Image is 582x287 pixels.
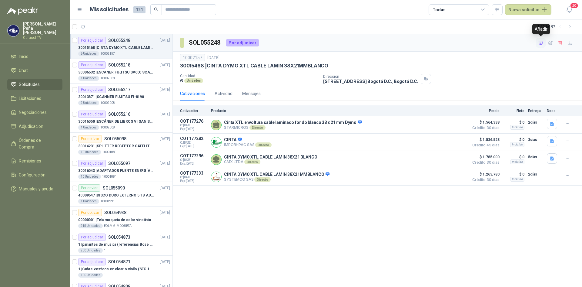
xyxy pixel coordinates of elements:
[180,124,207,127] span: C: [DATE]
[537,22,575,32] div: 1 - 50 de 197
[211,172,221,182] img: Company Logo
[78,150,101,155] div: 10 Unidades
[180,171,207,176] p: COT177333
[207,55,219,61] p: [DATE]
[78,51,99,56] div: 6 Unidades
[154,7,158,12] span: search
[108,38,130,43] p: SOL055248
[180,109,207,113] p: Cotización
[469,119,500,126] span: $ 1.564.338
[160,62,170,68] p: [DATE]
[7,183,62,195] a: Manuales y ayuda
[532,24,550,34] div: Añadir
[503,109,524,113] p: Flete
[102,150,117,155] p: 10001881
[469,126,500,130] span: Crédito 30 días
[224,155,317,159] p: CINTA DYMO XTL CABLE LAMIN 38X21 BLANCO
[7,51,62,62] a: Inicio
[224,172,329,177] p: CINTA DYMO XTL CABLE LAMIN 38X21MMBLANCO
[70,108,172,133] a: Por adjudicarSOL055216[DATE] 30016050 |ESCÁNER DE LIBROS VIISAN S211 Unidades10002008
[100,125,115,130] p: 10002008
[180,158,207,162] span: C: [DATE]
[100,51,115,56] p: 10002157
[211,137,221,147] img: Company Logo
[433,6,445,13] div: Todas
[100,199,115,204] p: 10001991
[7,65,62,76] a: Chat
[78,224,103,228] div: 245 Unidades
[78,37,106,44] div: Por adjudicar
[224,125,362,130] p: STARMICROS
[224,159,317,164] p: CMX LTDA
[510,142,524,147] div: Incluido
[160,87,170,93] p: [DATE]
[8,25,19,36] img: Company Logo
[102,174,117,179] p: 10001881
[108,87,130,92] p: SOL055217
[224,177,329,182] p: SYSTEMCO SAS
[108,63,130,67] p: SOL055218
[224,120,362,125] p: Cinta XTL envoltura cable laminado fondo blanco 38 x 21 mm Dymo
[528,119,543,126] p: 2 días
[180,179,207,183] span: Exp: [DATE]
[78,242,154,248] p: 1 | parlantes de música (referencias Bose o Alexa) CON MARCACION 1 LOGO (Mas datos en el adjunto)
[70,157,172,182] a: Por adjudicarSOL055097[DATE] 30016043 |ADAPTADOR FUENTE ENERGÍA GENÉRICO 24V 1A10 Unidades10001881
[510,177,524,182] div: Incluido
[7,107,62,118] a: Negociaciones
[78,111,106,118] div: Por adjudicar
[70,34,172,59] a: Por adjudicarSOL055248[DATE] 30015468 |CINTA DYMO XTL CABLE LAMIN 38X21MMBLANCO6 Unidades10002157
[70,133,172,157] a: Por cotizarSOL055098[DATE] 30014231 |SPLITTER RECEPTOR SATELITAL 2SAL GT-SP2110 Unidades10001881
[70,84,172,108] a: Por adjudicarSOL055217[DATE] 30013871 |SCANNER FUJITSU FI-81902 Unidades10002008
[160,161,170,166] p: [DATE]
[180,90,205,97] div: Cotizaciones
[7,135,62,153] a: Órdenes de Compra
[78,119,154,125] p: 30016050 | ESCÁNER DE LIBROS VIISAN S21
[19,67,28,74] span: Chat
[19,172,45,178] span: Configuración
[70,182,172,207] a: Por enviarSOL055090[DATE] 40009647 |DISCO DURO EXTERNO 5 TB ADATA - ANTIGOLPES1 Unidades10001991
[180,54,205,61] div: 10002157
[19,95,41,102] span: Licitaciones
[469,143,500,147] span: Crédito 45 días
[133,6,145,13] span: 121
[104,273,106,278] p: 1
[19,123,43,130] span: Adjudicación
[103,186,125,190] p: SOL055090
[244,159,260,164] div: Directo
[78,217,151,223] p: 00000001 | Tela moqueta de color vinotinto
[215,90,232,97] div: Actividad
[108,161,130,166] p: SOL055097
[78,273,103,278] div: 100 Unidades
[160,234,170,240] p: [DATE]
[469,109,500,113] p: Precio
[78,199,99,204] div: 1 Unidades
[242,90,261,97] div: Mensajes
[547,109,559,113] p: Docs
[23,36,62,39] p: Caracol TV
[70,59,172,84] a: Por adjudicarSOL055218[DATE] 30006632 |ESCANER FUJITSU SV600 SCANSNAP1 Unidades10002008
[570,3,578,9] span: 20
[7,121,62,132] a: Adjudicación
[78,160,106,167] div: Por adjudicar
[323,79,418,84] p: [STREET_ADDRESS] Bogotá D.C. , Bogotá D.C.
[505,4,551,15] button: Nueva solicitud
[226,39,259,46] div: Por adjudicar
[19,186,53,192] span: Manuales y ayuda
[23,22,62,35] p: [PERSON_NAME] Peña [PERSON_NAME]
[503,171,524,178] p: $ 0
[528,171,543,178] p: 2 días
[104,137,126,141] p: SOL055098
[78,258,106,265] div: Por adjudicar
[180,176,207,179] span: C: [DATE]
[108,260,130,264] p: SOL054871
[180,63,328,69] p: 30015468 | CINTA DYMO XTL CABLE LAMIN 38X21MMBLANCO
[19,137,57,150] span: Órdenes de Compra
[180,141,207,145] span: C: [DATE]
[78,143,154,149] p: 30014231 | SPLITTER RECEPTOR SATELITAL 2SAL GT-SP21
[160,259,170,265] p: [DATE]
[469,161,500,164] span: Crédito 30 días
[224,137,272,143] p: CINTA
[184,78,203,83] div: Unidades
[254,177,270,182] div: Directo
[528,136,543,143] p: 3 días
